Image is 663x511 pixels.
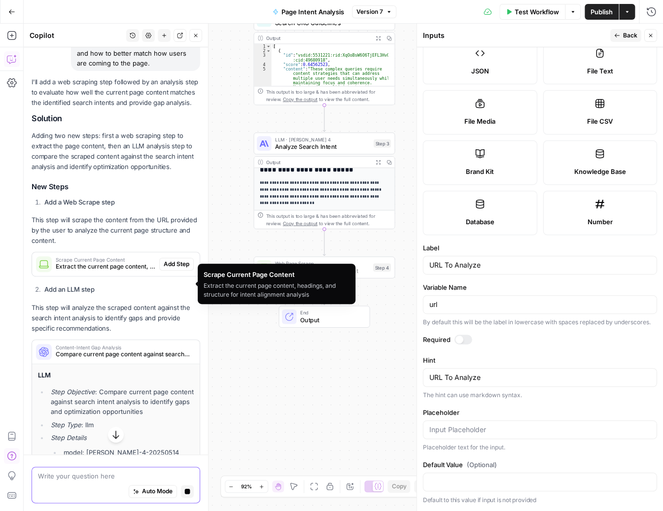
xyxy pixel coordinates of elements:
span: Scrape Current Page Content [275,266,369,275]
div: This output is too large & has been abbreviated for review. to view the full content. [266,212,390,227]
span: Copy the output [283,220,317,226]
div: 2 [254,49,271,53]
div: Placeholder text for the input. [423,443,657,452]
label: Label [423,243,657,253]
g: Edge from step_2 to step_3 [323,105,326,132]
span: Web Page Scrape [275,260,369,267]
textarea: URL To Analyze [429,373,651,382]
h2: Solution [32,114,200,123]
span: Toggle code folding, rows 1 through 7 [266,44,271,48]
span: Back [623,31,637,40]
strong: Add a Web Scrape step [44,198,115,206]
span: Version 7 [356,7,383,16]
em: Step Objective [51,388,95,396]
span: Knowledge Base [574,167,626,176]
div: Extract the current page content, headings, and structure for intent alignment analysis [204,281,349,299]
div: By default this will be the label in lowercase with spaces replaced by underscores. [423,318,657,327]
span: Add Step [164,260,189,269]
button: Add Step [159,258,194,271]
div: Output [266,34,370,42]
span: Analyze Search Intent [275,142,370,151]
span: Extract the current page content, headings, and structure for intent alignment analysis [56,262,155,271]
div: Inputs [423,31,607,40]
div: Scrape Current Page Content [204,270,349,279]
g: Edge from step_4 to end [323,278,326,305]
span: Publish [591,7,613,17]
input: Input Placeholder [429,425,651,435]
button: Test Workflow [499,4,565,20]
span: JSON [471,66,489,76]
p: This step will analyze the scraped content against the search intent analysis to identify gaps an... [32,303,200,334]
span: Brand Kit [466,167,494,176]
button: Page Intent Analysis [267,4,350,20]
button: Publish [585,4,619,20]
span: Copy the output [283,97,317,102]
em: Step Details [51,434,87,442]
li: model: [PERSON_NAME]-4-20250514 [61,447,194,457]
span: Number [587,217,612,227]
button: Copy [387,480,410,493]
span: Search CRO Guidelines [275,18,370,27]
strong: Add an LLM step [44,285,95,293]
input: url_to_analyze [429,300,651,309]
span: Scrape Current Page Content [56,257,155,262]
li: : llm [48,420,194,430]
span: Database [465,217,494,227]
div: 4 [254,62,271,67]
em: Step Type [51,421,81,429]
span: File Text [587,66,613,76]
button: Back [610,29,641,42]
span: Compare current page content against search intent analysis to identify gaps and optimization opp... [56,350,190,359]
p: I'll add a web scraping step followed by an analysis step to evaluate how well the current page c... [32,77,200,108]
div: Copilot [30,31,123,40]
span: File Media [464,116,495,126]
span: End [300,309,362,316]
span: Copy [391,482,406,491]
h4: LLM [38,370,194,380]
span: File CSV [587,116,613,126]
div: Output [266,159,370,166]
span: Content-Intent Gap Analysis [56,345,190,350]
div: This output is too large & has been abbreviated for review. to view the full content. [266,88,390,103]
span: Output [300,315,362,324]
label: Variable Name [423,282,657,292]
span: Page Intent Analysis [281,7,344,17]
label: Placeholder [423,408,657,417]
span: 92% [241,482,252,490]
span: Toggle code folding, rows 2 through 6 [266,49,271,53]
span: (Optional) [467,460,497,470]
span: Auto Mode [142,487,173,496]
input: Input Label [429,260,651,270]
span: LLM · [PERSON_NAME] 4 [275,136,370,143]
div: 1 [254,44,271,48]
span: Test Workflow [515,7,559,17]
div: EndOutput [253,306,395,327]
h3: New Steps [32,182,200,192]
div: The hint can use markdown syntax. [423,391,657,400]
button: Auto Mode [129,485,177,498]
li: : Compare current page content against search intent analysis to identify gaps and optimization o... [48,387,194,416]
label: Hint [423,355,657,365]
button: Version 7 [352,5,396,18]
div: Search CRO GuidelinesOutput[ { "id":"vsdid:5531221:rid:XqOoBsW6O6TjEFL3HvOT5 :cid:49680918", "sco... [253,8,395,105]
p: This step will scrape the content from the URL provided by the user to analyze the current page s... [32,215,200,246]
label: Required [423,335,657,344]
g: Edge from step_3 to step_4 [323,229,326,256]
p: Default to this value if input is not provided [423,495,657,505]
label: Default Value [423,460,657,470]
p: Adding two new steps: first a web scraping step to extract the page content, then an LLM analysis... [32,131,200,172]
div: 3 [254,53,271,62]
div: Step 3 [374,139,391,148]
div: Web Page ScrapeScrape Current Page ContentStep 4 [253,256,395,278]
div: Step 4 [373,263,391,272]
